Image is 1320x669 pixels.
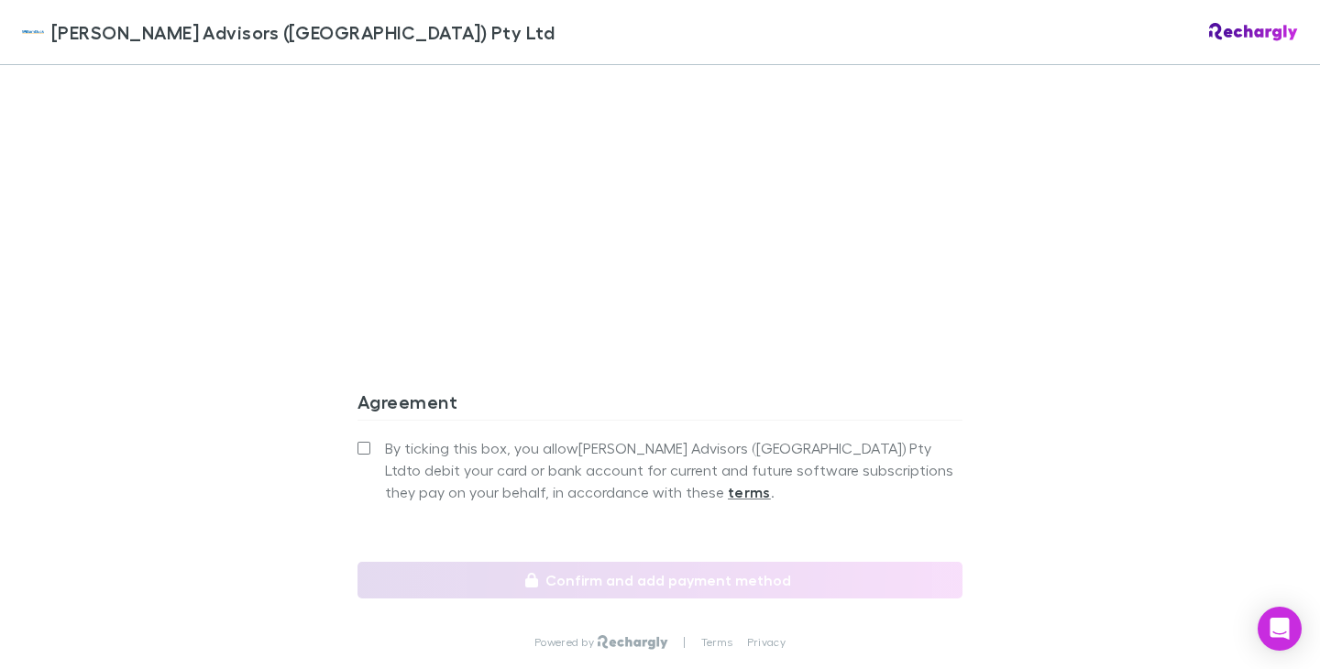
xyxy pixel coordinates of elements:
[534,635,598,650] p: Powered by
[598,635,668,650] img: Rechargly Logo
[357,390,962,420] h3: Agreement
[728,483,771,501] strong: terms
[385,437,962,503] span: By ticking this box, you allow [PERSON_NAME] Advisors ([GEOGRAPHIC_DATA]) Pty Ltd to debit your c...
[51,18,555,46] span: [PERSON_NAME] Advisors ([GEOGRAPHIC_DATA]) Pty Ltd
[1209,23,1298,41] img: Rechargly Logo
[701,635,732,650] a: Terms
[747,635,786,650] a: Privacy
[22,21,44,43] img: William Buck Advisors (WA) Pty Ltd's Logo
[683,635,686,650] p: |
[357,562,962,598] button: Confirm and add payment method
[1258,607,1302,651] div: Open Intercom Messenger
